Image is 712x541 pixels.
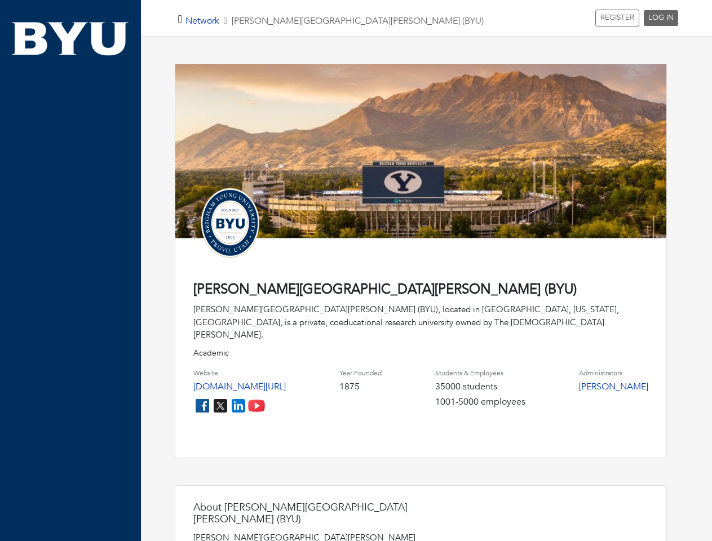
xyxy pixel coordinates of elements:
a: [DOMAIN_NAME][URL] [193,380,286,393]
h4: About [PERSON_NAME][GEOGRAPHIC_DATA][PERSON_NAME] (BYU) [193,502,419,526]
a: LOG IN [644,10,678,26]
h4: Year Founded [339,369,382,377]
img: linkedin_icon-84db3ca265f4ac0988026744a78baded5d6ee8239146f80404fb69c9eee6e8e7.png [229,397,247,415]
img: lavell-edwards-stadium.jpg [175,64,666,249]
img: Untitled-design-3.png [193,186,267,259]
img: facebook_icon-256f8dfc8812ddc1b8eade64b8eafd8a868ed32f90a8d2bb44f507e1979dbc24.png [193,397,211,415]
div: [PERSON_NAME][GEOGRAPHIC_DATA][PERSON_NAME] (BYU), located in [GEOGRAPHIC_DATA], [US_STATE], [GEO... [193,303,648,342]
a: Network [185,15,219,27]
h5: [PERSON_NAME][GEOGRAPHIC_DATA][PERSON_NAME] (BYU) [185,16,484,26]
img: BYU.png [11,20,130,57]
h4: 35000 students [435,382,525,392]
p: Academic [193,347,648,359]
h4: Students & Employees [435,369,525,377]
img: youtube_icon-fc3c61c8c22f3cdcae68f2f17984f5f016928f0ca0694dd5da90beefb88aa45e.png [247,397,266,415]
h4: Website [193,369,286,377]
img: twitter_icon-7d0bafdc4ccc1285aa2013833b377ca91d92330db209b8298ca96278571368c9.png [211,397,229,415]
a: [PERSON_NAME] [579,380,648,393]
a: REGISTER [595,10,639,26]
h4: [PERSON_NAME][GEOGRAPHIC_DATA][PERSON_NAME] (BYU) [193,282,648,298]
h4: 1001-5000 employees [435,397,525,407]
h4: 1875 [339,382,382,392]
h4: Administrators [579,369,648,377]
